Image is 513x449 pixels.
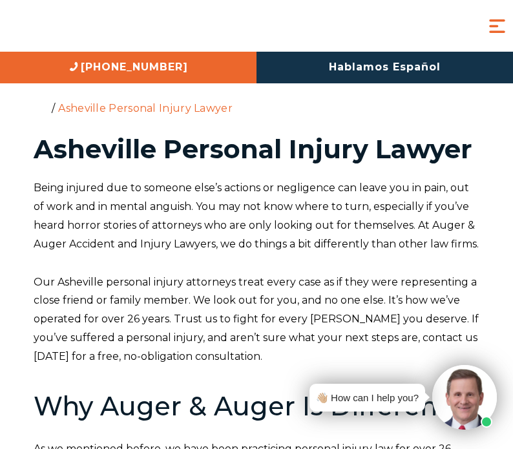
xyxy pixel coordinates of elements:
[432,365,497,430] img: Intaker widget Avatar
[10,14,165,38] img: Auger & Auger Accident and Injury Lawyers Logo
[316,389,419,406] div: 👋🏼 How can I help you?
[34,273,479,366] p: Our Asheville personal injury attorneys treat every case as if they were representing a close fri...
[256,52,513,83] a: Hablamos Español
[34,179,479,253] p: Being injured due to someone else’s actions or negligence can leave you in pain, out of work and ...
[34,392,479,421] h2: Why Auger & Auger Is Different
[55,102,236,114] li: Asheville Personal Injury Lawyer
[37,101,48,113] a: Home
[34,136,479,162] h1: Asheville Personal Injury Lawyer
[486,15,508,37] button: Menu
